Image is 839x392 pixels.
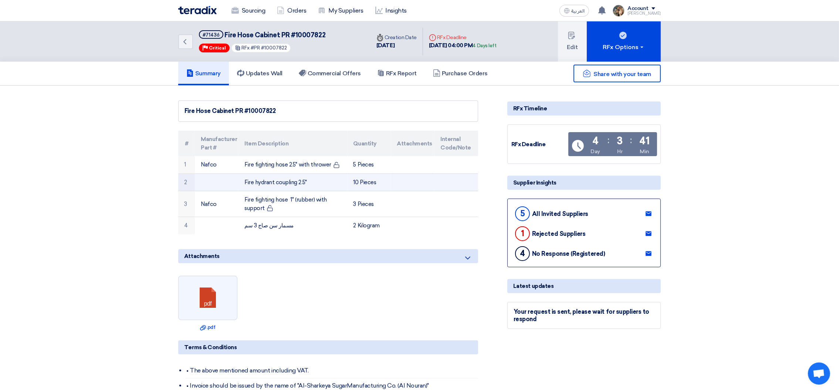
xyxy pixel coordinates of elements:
div: All Invited Suppliers [532,210,588,217]
div: Account [627,6,649,12]
td: Fire fighting hose 1" (rubber) with support [238,191,347,217]
div: : [630,134,632,147]
div: Latest updates [507,279,661,293]
a: Orders [271,3,312,19]
div: Hr [617,148,622,155]
span: #PR #10007822 [251,45,287,51]
h5: Purchase Orders [433,70,488,77]
div: Supplier Insights [507,176,661,190]
td: 10 Pieces [348,173,391,191]
th: Attachments [391,131,434,156]
div: Day [591,148,600,155]
div: 5 [515,206,530,221]
span: Fire Hose Cabinet PR #10007822 [225,31,326,39]
h5: Fire Hose Cabinet PR #10007822 [199,30,325,39]
th: Manufacturer Part # [195,131,238,156]
th: # [178,131,195,156]
span: Share with your team [594,71,651,78]
div: 4 Days left [473,42,497,49]
td: Fire hydrant coupling 2.5" [238,173,347,191]
h5: Summary [186,70,221,77]
div: RFx Deadline [429,34,497,41]
td: Nafco [195,191,238,217]
div: 3 [617,136,623,146]
div: Creation Date [376,34,417,41]
a: RFx Report [369,62,425,85]
button: Edit [558,21,587,62]
img: Teradix logo [178,6,217,14]
div: : [608,134,609,147]
td: 2 [178,173,195,191]
div: RFx Options [603,43,645,52]
td: 2 Kilogram [348,217,391,234]
a: Purchase Orders [425,62,496,85]
button: RFx Options [587,21,661,62]
td: 5 Pieces [348,156,391,173]
div: RFx Deadline [511,140,567,149]
div: [DATE] 04:00 PM [429,41,497,50]
div: #71436 [203,32,220,37]
h5: Updates Wall [237,70,283,77]
li: • The above mentioned amount including VAT. [186,363,478,378]
th: Internal Code/Note [434,131,478,156]
a: .pdf [180,324,235,331]
td: Nafco [195,156,238,173]
td: مسمار سن صاج 3 سم [238,217,347,234]
div: 4 [592,136,599,146]
th: Item Description [238,131,347,156]
td: 1 [178,156,195,173]
div: RFx Timeline [507,102,661,116]
a: Summary [178,62,229,85]
div: [DATE] [376,41,417,50]
img: file_1710751448746.jpg [613,5,625,17]
div: 4 [515,246,530,261]
a: Insights [369,3,413,19]
h5: Commercial Offers [299,70,361,77]
td: Fire fighting hose 2.5" with thrower [238,156,347,173]
div: Rejected Suppliers [532,230,585,237]
div: 1 [515,226,530,241]
span: RFx [242,45,250,51]
h5: RFx Report [377,70,417,77]
div: [PERSON_NAME] [627,11,661,16]
div: 41 [640,136,650,146]
div: Open chat [808,362,830,385]
span: Terms & Conditions [184,343,237,351]
div: Your request is sent, please wait for suppliers to respond [514,308,654,322]
td: 4 [178,217,195,234]
span: العربية [571,8,585,14]
td: 3 Pieces [348,191,391,217]
a: My Suppliers [312,3,369,19]
div: Fire Hose Cabinet PR #10007822 [185,107,472,116]
td: 3 [178,191,195,217]
span: Critical [209,45,226,51]
div: No Response (Registered) [532,250,605,257]
a: Sourcing [226,3,271,19]
span: Attachments [184,252,220,260]
a: Commercial Offers [291,62,369,85]
a: Updates Wall [229,62,291,85]
button: العربية [559,5,589,17]
div: Min [640,148,649,155]
th: Quantity [348,131,391,156]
